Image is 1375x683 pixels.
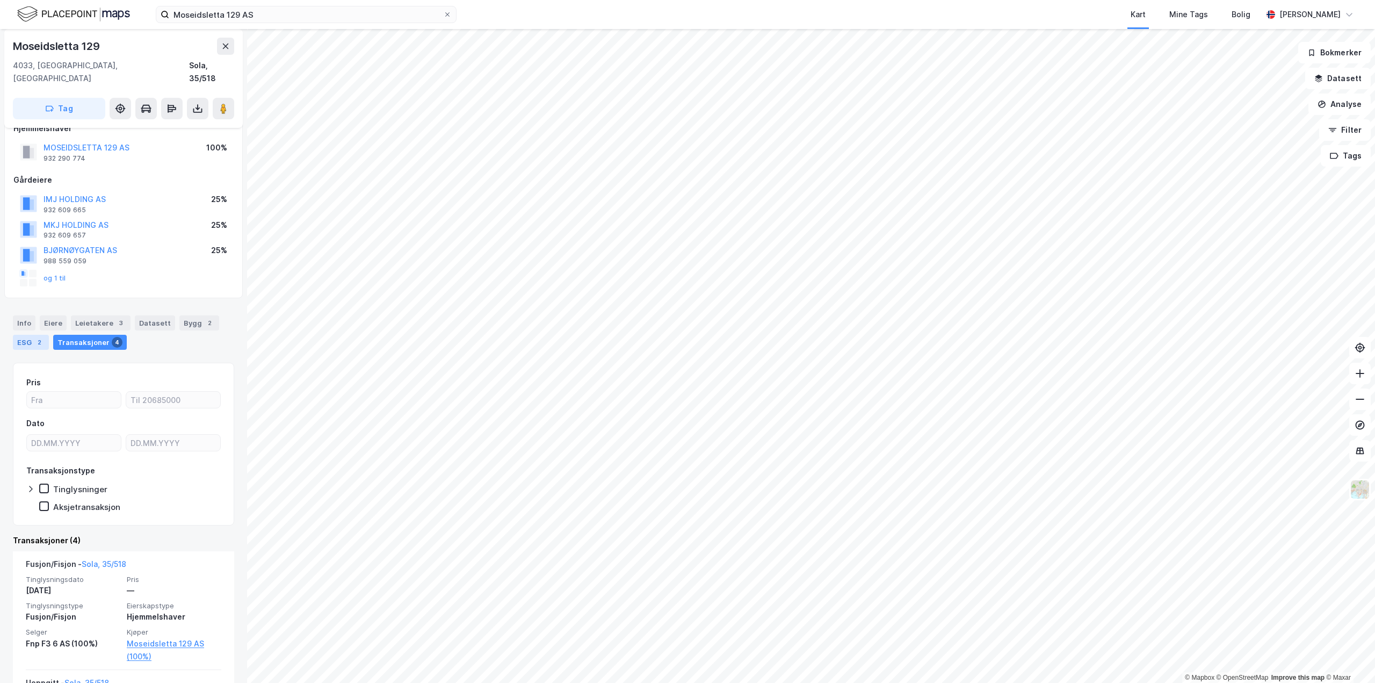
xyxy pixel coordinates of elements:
[26,610,120,623] div: Fusjon/Fisjon
[1321,145,1371,167] button: Tags
[71,315,131,330] div: Leietakere
[26,464,95,477] div: Transaksjonstype
[1169,8,1208,21] div: Mine Tags
[127,601,221,610] span: Eierskapstype
[1321,631,1375,683] iframe: Chat Widget
[135,315,175,330] div: Datasett
[27,392,121,408] input: Fra
[115,318,126,328] div: 3
[13,315,35,330] div: Info
[127,637,221,663] a: Moseidsletta 129 AS (100%)
[13,335,49,350] div: ESG
[44,231,86,240] div: 932 609 657
[1298,42,1371,63] button: Bokmerker
[13,38,102,55] div: Moseidsletta 129
[127,610,221,623] div: Hjemmelshaver
[40,315,67,330] div: Eiere
[17,5,130,24] img: logo.f888ab2527a4732fd821a326f86c7f29.svg
[206,141,227,154] div: 100%
[26,417,45,430] div: Dato
[1185,674,1214,681] a: Mapbox
[127,584,221,597] div: —
[1232,8,1250,21] div: Bolig
[82,559,126,569] a: Sola, 35/518
[44,257,86,265] div: 988 559 059
[1319,119,1371,141] button: Filter
[1308,94,1371,115] button: Analyse
[26,601,120,610] span: Tinglysningstype
[211,219,227,232] div: 25%
[1305,68,1371,89] button: Datasett
[53,502,120,512] div: Aksjetransaksjon
[1279,8,1341,21] div: [PERSON_NAME]
[53,335,127,350] div: Transaksjoner
[44,206,86,214] div: 932 609 665
[1271,674,1325,681] a: Improve this map
[26,637,120,650] div: Fnp F3 6 AS (100%)
[211,193,227,206] div: 25%
[13,534,234,547] div: Transaksjoner (4)
[179,315,219,330] div: Bygg
[27,435,121,451] input: DD.MM.YYYY
[1131,8,1146,21] div: Kart
[127,575,221,584] span: Pris
[169,6,443,23] input: Søk på adresse, matrikkel, gårdeiere, leietakere eller personer
[127,628,221,637] span: Kjøper
[26,575,120,584] span: Tinglysningsdato
[211,244,227,257] div: 25%
[189,59,234,85] div: Sola, 35/518
[53,484,107,494] div: Tinglysninger
[34,337,45,348] div: 2
[126,392,220,408] input: Til 20685000
[126,435,220,451] input: DD.MM.YYYY
[112,337,122,348] div: 4
[44,154,85,163] div: 932 290 774
[13,174,234,186] div: Gårdeiere
[26,584,120,597] div: [DATE]
[1350,479,1370,500] img: Z
[13,98,105,119] button: Tag
[13,59,189,85] div: 4033, [GEOGRAPHIC_DATA], [GEOGRAPHIC_DATA]
[13,122,234,135] div: Hjemmelshaver
[26,628,120,637] span: Selger
[26,558,126,575] div: Fusjon/Fisjon -
[1217,674,1269,681] a: OpenStreetMap
[26,376,41,389] div: Pris
[204,318,215,328] div: 2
